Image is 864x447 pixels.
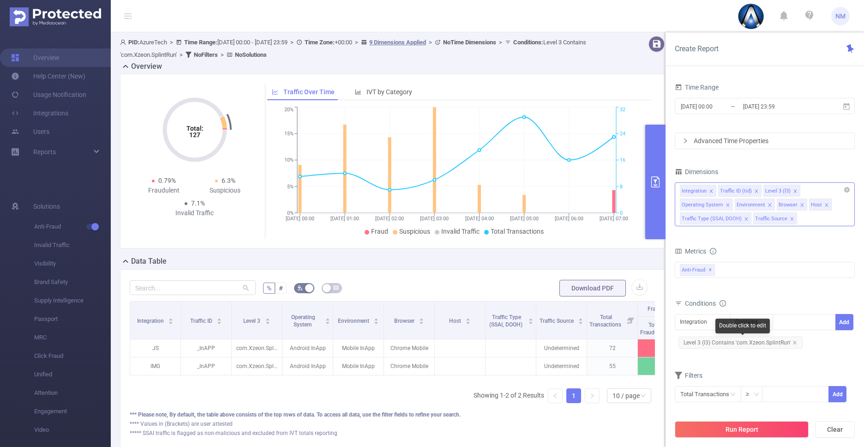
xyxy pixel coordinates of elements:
[282,357,333,375] p: Android InApp
[680,199,733,211] li: Operating System
[554,216,583,222] tspan: [DATE] 06:00
[137,318,165,324] span: Integration
[742,100,817,113] input: End date
[217,320,222,323] i: icon: caret-down
[426,39,435,46] span: >
[216,317,222,322] div: Sort
[648,306,674,312] span: Fraudulent
[284,157,294,163] tspan: 10%
[682,213,742,225] div: Traffic Type (SSAI, DOOH)
[279,284,283,292] span: #
[715,319,770,333] div: Double click to edit
[130,429,655,437] div: ***** SSAI traffic is flagged as non-malicious and excluded from IVT totals reporting
[589,393,595,399] i: icon: right
[824,203,829,208] i: icon: close
[366,88,412,96] span: IVT by Category
[34,402,111,421] span: Engagement
[680,185,716,197] li: Integration
[11,67,85,85] a: Help Center (New)
[232,357,282,375] p: com.Xzeon.SplintRun
[352,39,361,46] span: >
[540,318,575,324] span: Traffic Source
[11,122,49,141] a: Users
[720,185,752,197] div: Traffic ID (tid)
[559,280,626,296] button: Download PDF
[441,228,480,235] span: Invalid Traffic
[675,421,809,438] button: Run Report
[284,107,294,113] tspan: 20%
[675,44,719,53] span: Create Report
[792,340,797,345] i: icon: close
[587,339,637,357] p: 72
[333,339,384,357] p: Mobile InApp
[243,318,262,324] span: Level 3
[34,347,111,365] span: Click Fraud
[287,210,294,216] tspan: 0%
[297,285,303,290] i: icon: bg-colors
[164,208,225,218] div: Invalid Traffic
[333,285,339,290] i: icon: table
[128,39,139,46] b: PID:
[528,317,534,320] i: icon: caret-up
[835,314,853,330] button: Add
[167,39,176,46] span: >
[374,320,379,323] i: icon: caret-down
[355,89,361,95] i: icon: bar-chart
[744,217,749,222] i: icon: close
[34,217,111,236] span: Anti-Fraud
[496,39,505,46] span: >
[675,133,854,149] div: icon: rightAdvanced Time Properties
[548,388,563,403] li: Previous Page
[369,39,426,46] u: 9 Dimensions Applied
[735,199,775,211] li: Environment
[755,213,787,225] div: Traffic Source
[158,177,176,184] span: 0.79%
[305,39,335,46] b: Time Zone:
[620,107,625,113] tspan: 32
[217,317,222,320] i: icon: caret-up
[513,39,543,46] b: Conditions :
[620,184,623,190] tspan: 8
[612,389,640,403] div: 10 / page
[177,51,186,58] span: >
[800,203,804,208] i: icon: close
[790,217,794,222] i: icon: close
[33,197,60,216] span: Solutions
[587,357,637,375] p: 55
[474,388,544,403] li: Showing 1-2 of 2 Results
[33,143,56,161] a: Reports
[373,317,379,322] div: Sort
[130,411,655,419] div: *** Please note, By default, the table above consists of the top rows of data. To access all data...
[34,328,111,347] span: MRC
[130,357,180,375] p: IMG
[828,386,846,402] button: Add
[675,84,719,91] span: Time Range
[267,284,271,292] span: %
[753,212,797,224] li: Traffic Source
[287,184,294,190] tspan: 5%
[466,320,471,323] i: icon: caret-down
[765,185,791,197] div: Level 3 (l3)
[419,317,424,322] div: Sort
[265,317,270,322] div: Sort
[168,317,174,320] i: icon: caret-up
[844,187,850,193] i: icon: close-circle
[330,216,359,222] tspan: [DATE] 01:00
[620,210,623,216] tspan: 0
[235,51,267,58] b: No Solutions
[777,199,807,211] li: Browser
[754,392,759,398] i: icon: down
[675,372,702,379] span: Filters
[675,248,706,255] span: Metrics
[675,168,718,175] span: Dimensions
[272,89,278,95] i: icon: line-chart
[763,185,800,197] li: Level 3 (l3)
[33,148,56,156] span: Reports
[371,228,388,235] span: Fraud
[130,420,655,428] div: **** Values in (Brackets) are user attested
[120,39,586,58] span: AzureTech [DATE] 00:00 - [DATE] 23:59 +00:00
[600,216,628,222] tspan: [DATE] 07:00
[133,186,195,195] div: Fraudulent
[34,384,111,402] span: Attention
[34,421,111,439] span: Video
